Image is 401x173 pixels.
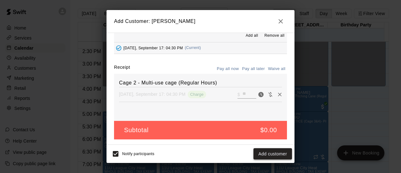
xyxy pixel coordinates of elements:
[114,64,130,74] label: Receipt
[264,33,284,39] span: Remove all
[123,46,183,50] span: [DATE], September 17: 04:30 PM
[124,126,148,134] h5: Subtotal
[246,33,258,39] span: Add all
[237,91,240,98] p: $
[262,31,287,41] button: Remove all
[107,10,294,33] h2: Add Customer: [PERSON_NAME]
[119,79,282,87] h6: Cage 2 - Multi-use cage (Regular Hours)
[114,43,123,53] button: Added - Collect Payment
[242,31,262,41] button: Add all
[266,64,287,74] button: Waive all
[114,42,287,54] button: Added - Collect Payment[DATE], September 17: 04:30 PM(Current)
[266,91,275,97] span: Waive payment
[241,64,267,74] button: Pay all later
[215,64,241,74] button: Pay all now
[253,148,292,160] button: Add customer
[275,90,284,99] button: Remove
[185,46,201,50] span: (Current)
[122,152,154,156] span: Notify participants
[260,126,277,134] h5: $0.00
[119,91,185,97] p: [DATE], September 17: 04:30 PM
[256,91,266,97] span: Pay now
